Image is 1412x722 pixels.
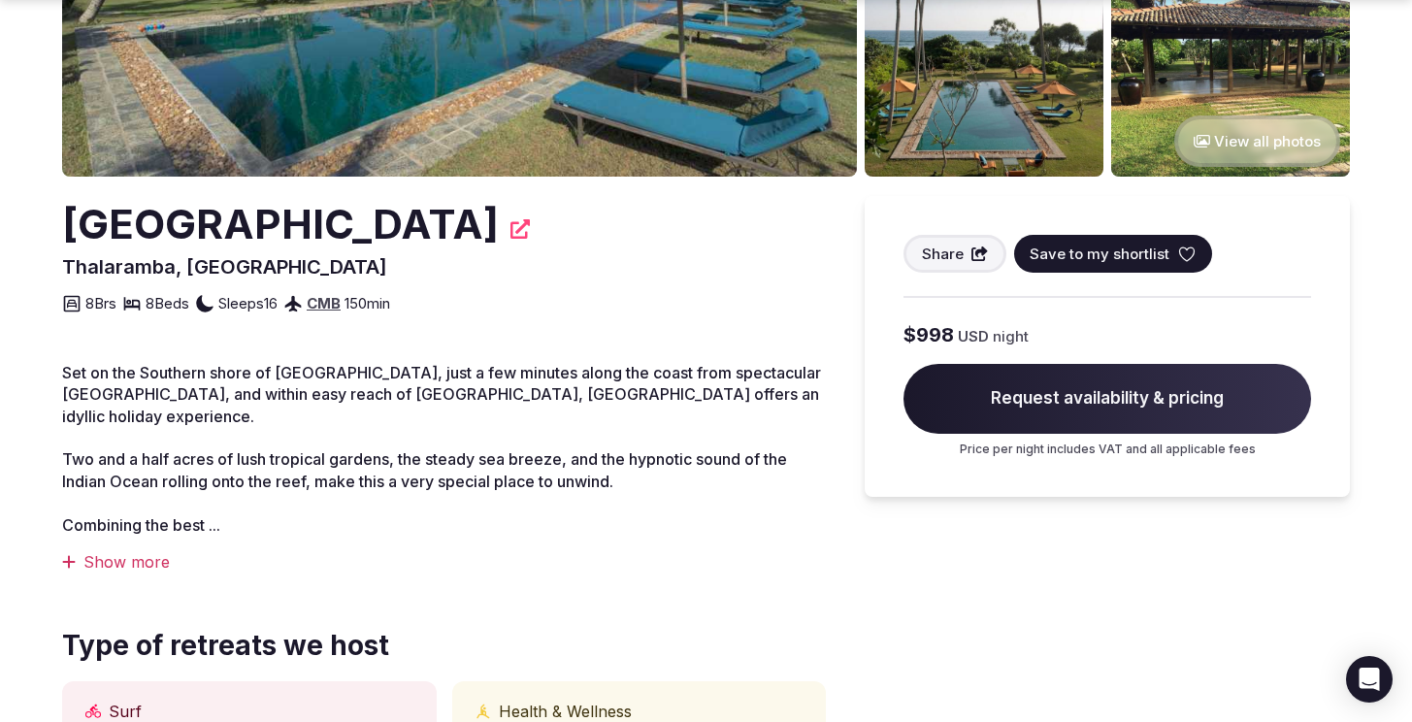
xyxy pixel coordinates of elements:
span: 150 min [345,293,390,313]
button: Share [903,235,1006,273]
button: Save to my shortlist [1014,235,1212,273]
span: Sleeps 16 [218,293,278,313]
span: Share [922,244,964,264]
span: Save to my shortlist [1030,244,1169,264]
p: Price per night includes VAT and all applicable fees [903,442,1311,458]
span: Thalaramba, [GEOGRAPHIC_DATA] [62,255,387,279]
span: Two and a half acres of lush tropical gardens, the steady sea breeze, and the hypnotic sound of t... [62,449,787,490]
button: Active icon tooltip [85,704,101,719]
span: USD [958,326,989,346]
span: $998 [903,321,954,348]
button: View all photos [1174,115,1340,167]
div: Open Intercom Messenger [1346,656,1393,703]
h2: [GEOGRAPHIC_DATA] [62,196,499,253]
span: Combining the best ... [62,515,220,535]
div: Show more [62,551,826,573]
span: 8 Brs [85,293,116,313]
span: Type of retreats we host [62,627,826,665]
button: Physical and mental health icon tooltip [476,704,491,719]
span: Set on the Southern shore of [GEOGRAPHIC_DATA], just a few minutes along the coast from spectacul... [62,363,821,426]
a: CMB [307,294,341,312]
span: Request availability & pricing [903,364,1311,434]
span: night [993,326,1029,346]
span: 8 Beds [146,293,189,313]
